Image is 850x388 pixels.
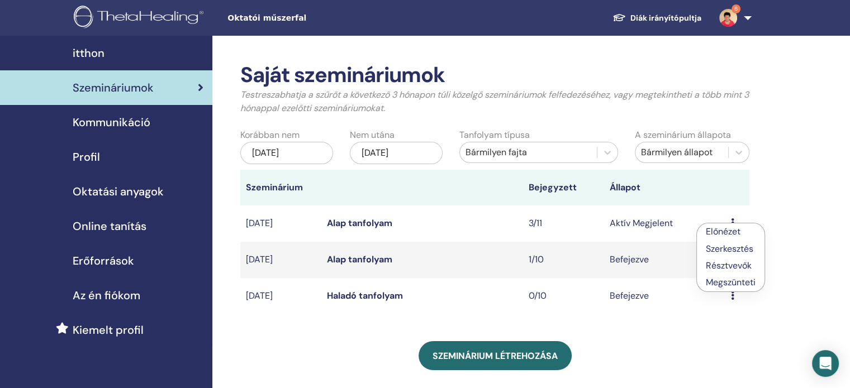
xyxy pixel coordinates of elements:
[604,278,725,314] td: Befejezve
[73,218,146,234] span: Online tanítás
[523,170,604,205] th: Bejegyzett
[73,79,154,96] span: Szemináriumok
[604,242,725,278] td: Befejezve
[604,8,710,28] a: Diák irányítópultja
[240,242,321,278] td: [DATE]
[73,114,150,131] span: Kommunikáció
[73,322,144,338] span: Kiemelt profil
[240,63,749,88] h2: Saját szemináriumok
[240,278,321,314] td: [DATE]
[523,205,604,242] td: 3/11
[459,128,530,142] label: Tanfolyam típusa
[635,128,731,142] label: A szeminárium állapota
[73,183,164,200] span: Oktatási anyagok
[433,350,558,362] span: Szeminárium létrehozása
[240,170,321,205] th: Szeminárium
[240,142,333,164] div: [DATE]
[73,45,105,61] span: itthon
[706,260,752,271] a: Résztvevők
[419,341,572,370] a: Szeminárium létrehozása
[523,278,604,314] td: 0/10
[227,12,395,24] span: Oktatói műszerfal
[604,170,725,205] th: Állapot
[74,6,207,31] img: logo.png
[523,242,604,278] td: 1/10
[706,226,740,237] a: Előnézet
[812,350,839,377] div: Open Intercom Messenger
[706,243,753,255] a: Szerkesztés
[719,9,737,27] img: default.jpg
[327,217,392,229] a: Alap tanfolyam
[327,253,392,265] a: Alap tanfolyam
[73,252,134,269] span: Erőforrások
[604,205,725,242] td: Aktív Megjelent
[466,146,591,159] div: Bármilyen fajta
[240,128,300,142] label: Korábban nem
[327,290,403,301] a: Haladó tanfolyam
[350,128,395,142] label: Nem utána
[240,88,749,115] p: Testreszabhatja a szűrőt a következő 3 hónapon túli közelgő szemináriumok felfedezéséhez, vagy me...
[706,276,756,289] p: Megszünteti
[73,287,140,304] span: Az én fiókom
[612,13,626,22] img: graduation-cap-white.svg
[350,142,443,164] div: [DATE]
[732,4,740,13] span: 6
[641,146,723,159] div: Bármilyen állapot
[240,205,321,242] td: [DATE]
[73,149,100,165] span: Profil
